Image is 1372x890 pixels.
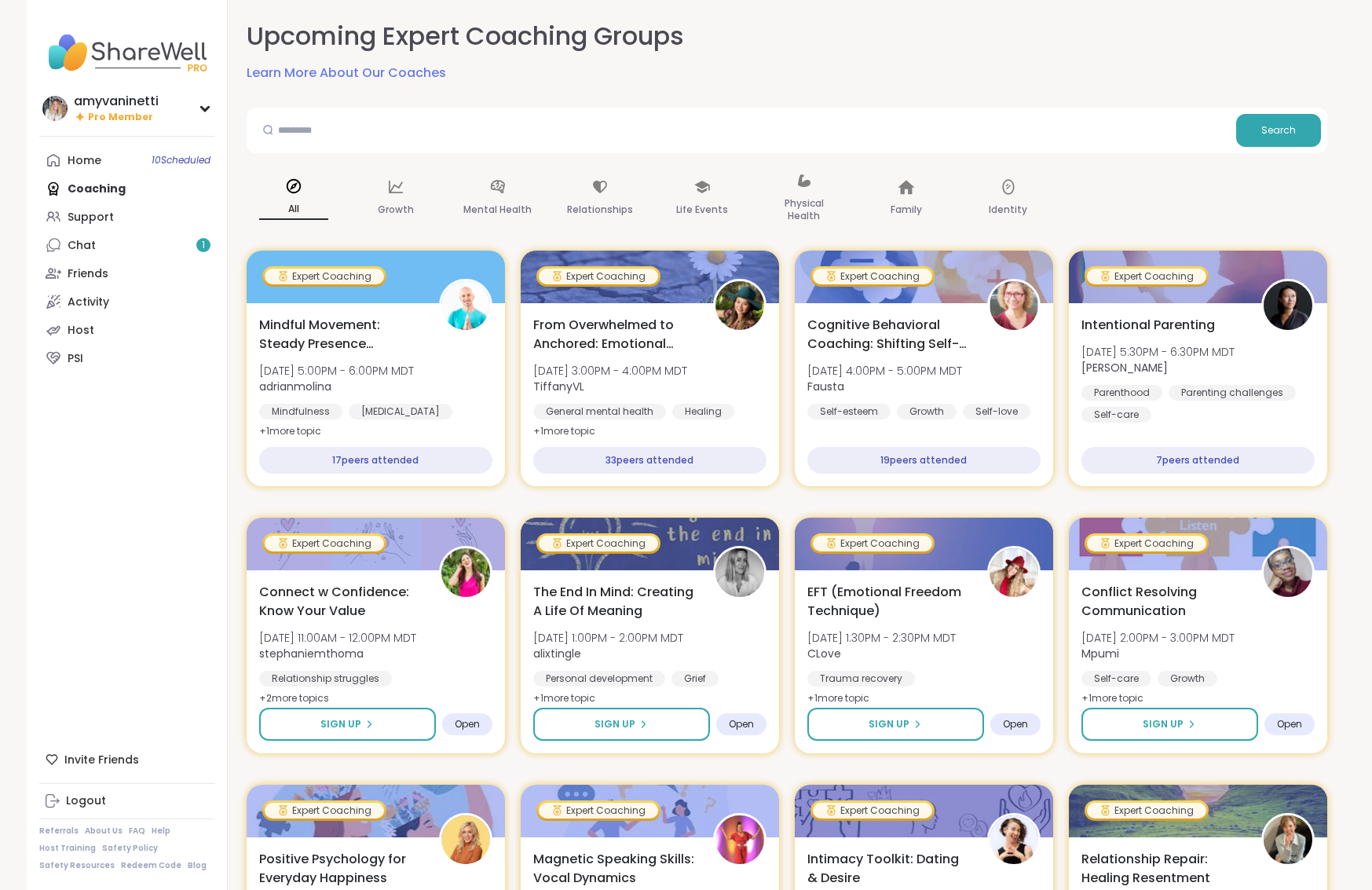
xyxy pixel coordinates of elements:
button: Sign Up [533,708,710,741]
a: Home10Scheduled [39,146,214,174]
p: All [259,200,328,220]
div: Self-love [963,404,1030,419]
a: Host Training [39,843,96,854]
img: amyvaninetti [42,96,68,121]
div: Expert Coaching [813,536,932,551]
span: Intentional Parenting [1081,316,1215,335]
button: Sign Up [259,708,436,741]
span: Search [1261,123,1296,137]
b: alixtingle [533,646,581,661]
div: Personal development [533,671,665,687]
a: Support [39,203,214,231]
a: Friends [39,259,214,288]
a: Help [152,826,170,837]
b: adrianmolina [259,379,331,394]
a: Logout [39,787,214,815]
span: Open [1003,718,1028,731]
span: [DATE] 11:00AM - 12:00PM MDT [259,630,416,646]
span: Sign Up [869,717,909,731]
div: PSI [68,351,83,367]
span: Open [729,718,754,731]
img: Fausta [990,281,1038,330]
span: Connect w Confidence: Know Your Value [259,583,422,621]
img: MichelleWillard [1264,815,1312,864]
button: Sign Up [1081,708,1258,741]
a: Chat1 [39,231,214,259]
p: Relationships [567,200,633,219]
span: [DATE] 3:00PM - 4:00PM MDT [533,363,687,379]
iframe: Spotlight [198,184,210,196]
span: Magnetic Speaking Skills: Vocal Dynamics [533,850,696,888]
span: [DATE] 4:00PM - 5:00PM MDT [807,363,962,379]
div: Expert Coaching [265,536,384,551]
p: Mental Health [463,200,532,219]
img: stephaniemthoma [441,548,490,597]
img: ShareWell Nav Logo [39,25,214,80]
b: Fausta [807,379,844,394]
div: 19 peers attended [807,447,1041,474]
b: TiffanyVL [533,379,584,394]
span: 10 Scheduled [152,154,210,167]
img: CLove [990,548,1038,597]
div: Growth [897,404,957,419]
b: [PERSON_NAME] [1081,360,1168,375]
button: Sign Up [807,708,984,741]
a: Safety Policy [102,843,158,854]
a: Safety Resources [39,860,115,871]
span: From Overwhelmed to Anchored: Emotional Regulation [533,316,696,353]
span: Open [1277,718,1302,731]
span: [DATE] 5:30PM - 6:30PM MDT [1081,344,1235,360]
div: Chat [68,238,96,254]
img: alixtingle [715,548,764,597]
span: Open [455,718,480,731]
a: Learn More About Our Coaches [247,64,446,82]
a: FAQ [129,826,145,837]
div: Self-care [1081,407,1151,423]
a: Activity [39,288,214,316]
div: Parenthood [1081,385,1162,401]
span: Sign Up [320,717,361,731]
div: Logout [66,793,106,809]
div: Friends [68,266,108,282]
a: Blog [188,860,207,871]
p: Family [891,200,922,219]
div: [MEDICAL_DATA] [349,404,452,419]
span: Positive Psychology for Everyday Happiness [259,850,422,888]
button: Search [1236,114,1321,147]
div: General mental health [533,404,666,419]
div: Grief [671,671,719,687]
div: Self-care [1081,671,1151,687]
div: 7 peers attended [1081,447,1315,474]
span: Pro Member [88,111,153,124]
a: Host [39,316,214,344]
div: Mindfulness [259,404,342,419]
div: 33 peers attended [533,447,766,474]
div: Expert Coaching [539,269,658,284]
p: Physical Health [770,194,839,225]
div: Expert Coaching [1087,269,1206,284]
span: 1 [202,239,205,252]
div: Expert Coaching [539,803,658,819]
p: Growth [378,200,414,219]
span: Intimacy Toolkit: Dating & Desire [807,850,970,888]
div: Expert Coaching [539,536,658,551]
div: Expert Coaching [813,803,932,819]
a: Referrals [39,826,79,837]
a: Redeem Code [121,860,181,871]
div: Growth [1158,671,1217,687]
div: Self-esteem [807,404,891,419]
span: Relationship Repair: Healing Resentment [1081,850,1244,888]
span: Sign Up [1143,717,1184,731]
img: adrianmolina [441,281,490,330]
span: [DATE] 1:30PM - 2:30PM MDT [807,630,956,646]
div: Expert Coaching [1087,803,1206,819]
span: [DATE] 2:00PM - 3:00PM MDT [1081,630,1235,646]
b: stephaniemthoma [259,646,364,661]
div: Expert Coaching [1087,536,1206,551]
div: Activity [68,295,109,310]
b: Mpumi [1081,646,1119,661]
span: Mindful Movement: Steady Presence Through Yoga [259,316,422,353]
div: Expert Coaching [813,269,932,284]
span: [DATE] 1:00PM - 2:00PM MDT [533,630,683,646]
p: Life Events [676,200,728,219]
